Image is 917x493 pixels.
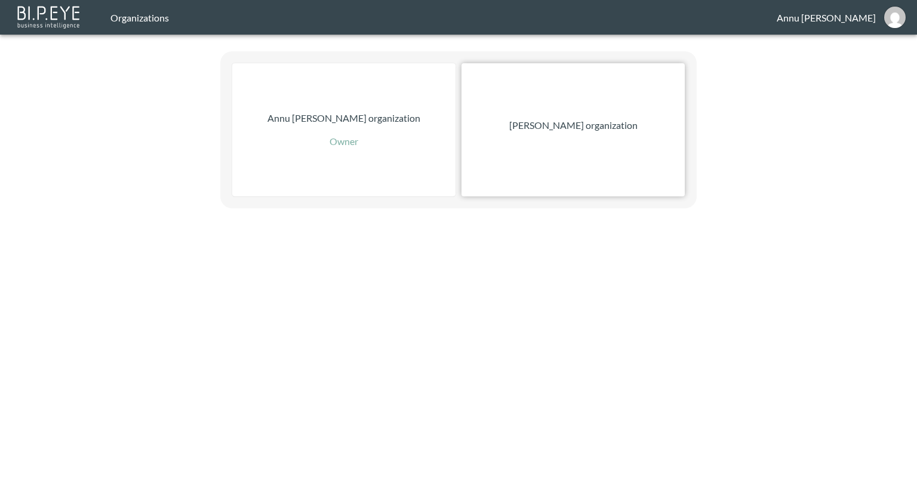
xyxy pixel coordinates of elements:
[884,7,906,28] img: 30a3054078d7a396129f301891e268cf
[330,134,358,149] p: Owner
[15,3,84,30] img: bipeye-logo
[110,12,777,23] div: Organizations
[267,111,420,125] p: Annu [PERSON_NAME] organization
[876,3,914,32] button: annu@mutualart.com
[509,118,638,133] p: [PERSON_NAME] organization
[777,12,876,23] div: Annu [PERSON_NAME]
